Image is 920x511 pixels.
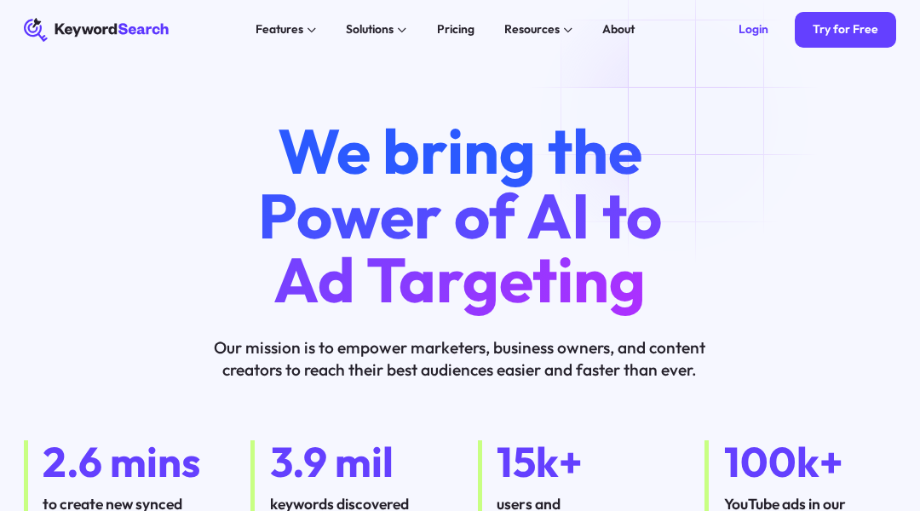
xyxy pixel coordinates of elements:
a: Login [721,12,786,48]
p: Our mission is to empower marketers, business owners, and content creators to reach their best au... [192,336,728,381]
div: Try for Free [813,22,878,37]
a: Pricing [428,18,483,42]
div: Resources [504,20,560,38]
div: Login [739,22,768,37]
div: About [602,20,635,38]
div: Features [256,20,303,38]
a: Try for Free [795,12,896,48]
span: We bring the Power of AI to Ad Targeting [258,112,662,319]
div: 100k+ [724,440,896,485]
div: Solutions [346,20,394,38]
div: 15k+ [497,440,669,485]
a: About [594,18,644,42]
div: Pricing [437,20,474,38]
div: 2.6 mins [43,440,215,485]
div: 3.9 mil [270,440,442,485]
